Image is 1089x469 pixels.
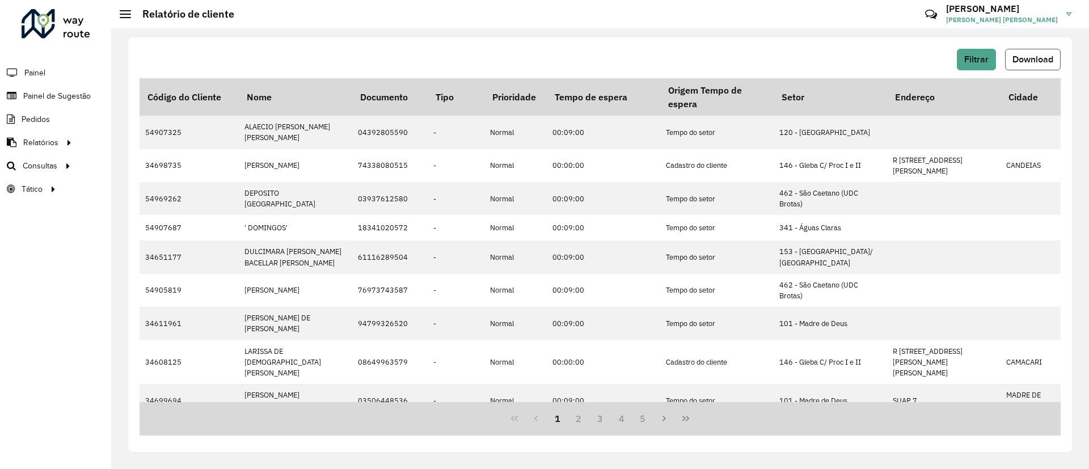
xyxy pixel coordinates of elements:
[428,116,484,149] td: -
[484,307,547,340] td: Normal
[484,78,547,116] th: Prioridade
[352,340,428,385] td: 08649963579
[428,307,484,340] td: -
[632,408,654,429] button: 5
[675,408,697,429] button: Last Page
[887,384,1001,417] td: SUAP 7
[660,78,774,116] th: Origem Tempo de espera
[547,78,660,116] th: Tempo de espera
[660,240,774,273] td: Tempo do setor
[140,149,239,182] td: 34698735
[547,340,660,385] td: 00:00:00
[547,408,568,429] button: 1
[352,215,428,240] td: 18341020572
[547,182,660,215] td: 00:09:00
[547,215,660,240] td: 00:09:00
[774,274,887,307] td: 462 - São Caetano (UDC Brotas)
[140,78,239,116] th: Código do Cliente
[547,307,660,340] td: 00:09:00
[589,408,611,429] button: 3
[352,240,428,273] td: 61116289504
[239,274,352,307] td: [PERSON_NAME]
[239,215,352,240] td: ' DOMINGOS'
[23,137,58,149] span: Relatórios
[140,340,239,385] td: 34608125
[131,8,234,20] h2: Relatório de cliente
[660,340,774,385] td: Cadastro do cliente
[484,384,547,417] td: Normal
[239,307,352,340] td: [PERSON_NAME] DE [PERSON_NAME]
[140,215,239,240] td: 54907687
[140,182,239,215] td: 54969262
[140,116,239,149] td: 54907325
[428,384,484,417] td: -
[660,384,774,417] td: Tempo do setor
[428,274,484,307] td: -
[660,215,774,240] td: Tempo do setor
[774,215,887,240] td: 341 - Águas Claras
[24,67,45,79] span: Painel
[660,116,774,149] td: Tempo do setor
[484,149,547,182] td: Normal
[239,149,352,182] td: [PERSON_NAME]
[660,274,774,307] td: Tempo do setor
[774,340,887,385] td: 146 - Gleba C/ Proc I e II
[428,240,484,273] td: -
[887,340,1001,385] td: R [STREET_ADDRESS][PERSON_NAME][PERSON_NAME]
[611,408,632,429] button: 4
[774,182,887,215] td: 462 - São Caetano (UDC Brotas)
[239,340,352,385] td: LARISSA DE [DEMOGRAPHIC_DATA][PERSON_NAME]
[239,182,352,215] td: DEPOSITO [GEOGRAPHIC_DATA]
[140,307,239,340] td: 34611961
[352,182,428,215] td: 03937612580
[660,149,774,182] td: Cadastro do cliente
[428,182,484,215] td: -
[547,149,660,182] td: 00:00:00
[946,15,1058,25] span: [PERSON_NAME] [PERSON_NAME]
[887,149,1001,182] td: R [STREET_ADDRESS][PERSON_NAME]
[774,78,887,116] th: Setor
[428,340,484,385] td: -
[1012,54,1053,64] span: Download
[919,2,943,27] a: Contato Rápido
[239,78,352,116] th: Nome
[946,3,1058,14] h3: [PERSON_NAME]
[774,384,887,417] td: 101 - Madre de Deus
[428,78,484,116] th: Tipo
[484,340,547,385] td: Normal
[352,149,428,182] td: 74338080515
[140,274,239,307] td: 54905819
[484,182,547,215] td: Normal
[484,274,547,307] td: Normal
[547,274,660,307] td: 00:09:00
[352,274,428,307] td: 76973743587
[1005,49,1061,70] button: Download
[352,116,428,149] td: 04392805590
[887,78,1001,116] th: Endereço
[660,307,774,340] td: Tempo do setor
[22,113,50,125] span: Pedidos
[23,160,57,172] span: Consultas
[140,384,239,417] td: 34699694
[352,78,428,116] th: Documento
[428,149,484,182] td: -
[547,240,660,273] td: 00:09:00
[352,307,428,340] td: 94799326520
[23,90,91,102] span: Painel de Sugestão
[964,54,989,64] span: Filtrar
[660,182,774,215] td: Tempo do setor
[774,307,887,340] td: 101 - Madre de Deus
[428,215,484,240] td: -
[484,215,547,240] td: Normal
[484,240,547,273] td: Normal
[774,116,887,149] td: 120 - [GEOGRAPHIC_DATA]
[653,408,675,429] button: Next Page
[140,240,239,273] td: 34651177
[774,240,887,273] td: 153 - [GEOGRAPHIC_DATA]/ [GEOGRAPHIC_DATA]
[239,240,352,273] td: DULCIMARA [PERSON_NAME] BACELLAR [PERSON_NAME]
[774,149,887,182] td: 146 - Gleba C/ Proc I e II
[352,384,428,417] td: 03506448536
[547,116,660,149] td: 00:09:00
[239,116,352,149] td: ALAECIO [PERSON_NAME] [PERSON_NAME]
[484,116,547,149] td: Normal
